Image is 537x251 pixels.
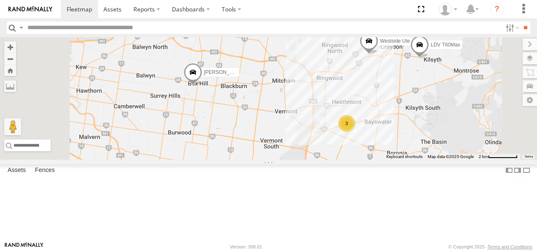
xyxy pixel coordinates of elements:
span: LDV T60Max [431,42,460,48]
button: Zoom in [4,41,16,53]
span: 2 km [479,154,488,159]
span: [PERSON_NAME] [204,70,246,76]
div: © Copyright 2025 - [448,244,532,249]
button: Zoom out [4,53,16,65]
label: Dock Summary Table to the Left [505,164,513,177]
label: Measure [4,80,16,92]
div: Bayswater Sales Counter [436,3,460,16]
button: Keyboard shortcuts [386,154,423,160]
img: rand-logo.svg [8,6,52,12]
button: Map Scale: 2 km per 66 pixels [476,154,520,160]
label: Assets [3,164,30,176]
label: Search Filter Options [502,22,521,34]
a: Terms (opens in new tab) [524,155,533,158]
span: Map data ©2025 Google [428,154,474,159]
label: Hide Summary Table [522,164,531,177]
label: Map Settings [523,94,537,106]
div: 3 [338,115,355,132]
div: Version: 308.01 [230,244,262,249]
label: Dock Summary Table to the Right [513,164,522,177]
label: Fences [31,164,59,176]
button: Zoom Home [4,65,16,76]
span: Westside Ute [380,38,410,44]
button: Drag Pegman onto the map to open Street View [4,118,21,135]
a: Terms and Conditions [488,244,532,249]
label: Search Query [18,22,24,34]
i: ? [490,3,504,16]
a: Visit our Website [5,243,43,251]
